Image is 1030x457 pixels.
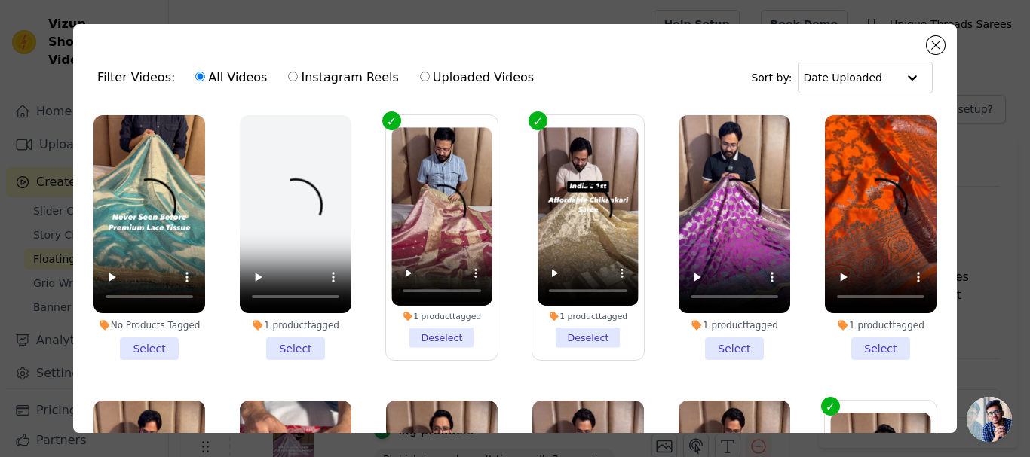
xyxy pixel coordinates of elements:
div: 1 product tagged [679,319,790,331]
label: Instagram Reels [287,68,399,87]
div: Open chat [967,397,1012,442]
label: All Videos [195,68,268,87]
button: Close modal [927,36,945,54]
div: 1 product tagged [391,311,492,321]
label: Uploaded Videos [419,68,535,87]
div: Sort by: [751,62,933,93]
div: 1 product tagged [538,311,638,321]
div: 1 product tagged [825,319,937,331]
div: No Products Tagged [93,319,205,331]
div: 1 product tagged [240,319,351,331]
div: Filter Videos: [97,60,542,95]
